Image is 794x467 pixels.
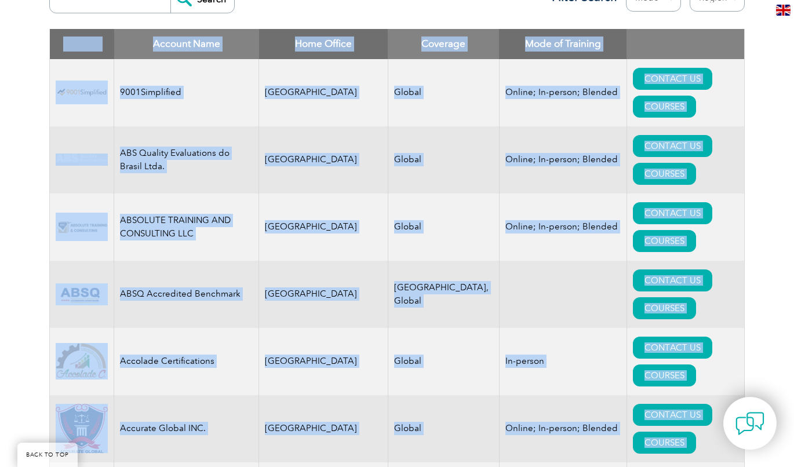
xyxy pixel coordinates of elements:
[259,29,388,59] th: Home Office: activate to sort column ascending
[56,81,108,104] img: 37c9c059-616f-eb11-a812-002248153038-logo.png
[776,5,791,16] img: en
[114,59,259,126] td: 9001Simplified
[259,328,388,395] td: [GEOGRAPHIC_DATA]
[259,261,388,328] td: [GEOGRAPHIC_DATA]
[499,395,627,462] td: Online; In-person; Blended
[56,283,108,305] img: cc24547b-a6e0-e911-a812-000d3a795b83-logo.png
[388,194,499,261] td: Global
[56,213,108,241] img: 16e092f6-eadd-ed11-a7c6-00224814fd52-logo.png
[17,443,78,467] a: BACK TO TOP
[633,364,696,386] a: COURSES
[633,135,712,157] a: CONTACT US
[633,337,712,359] a: CONTACT US
[114,126,259,194] td: ABS Quality Evaluations do Brasil Ltda.
[627,29,744,59] th: : activate to sort column ascending
[633,432,696,454] a: COURSES
[114,395,259,462] td: Accurate Global INC.
[633,96,696,118] a: COURSES
[388,261,499,328] td: [GEOGRAPHIC_DATA], Global
[633,163,696,185] a: COURSES
[499,328,627,395] td: In-person
[388,29,499,59] th: Coverage: activate to sort column ascending
[259,194,388,261] td: [GEOGRAPHIC_DATA]
[259,59,388,126] td: [GEOGRAPHIC_DATA]
[259,395,388,462] td: [GEOGRAPHIC_DATA]
[56,404,108,454] img: a034a1f6-3919-f011-998a-0022489685a1-logo.png
[633,202,712,224] a: CONTACT US
[633,297,696,319] a: COURSES
[499,59,627,126] td: Online; In-person; Blended
[114,194,259,261] td: ABSOLUTE TRAINING AND CONSULTING LLC
[56,154,108,166] img: c92924ac-d9bc-ea11-a814-000d3a79823d-logo.jpg
[633,68,712,90] a: CONTACT US
[499,194,627,261] td: Online; In-person; Blended
[114,328,259,395] td: Accolade Certifications
[633,269,712,291] a: CONTACT US
[499,29,627,59] th: Mode of Training: activate to sort column ascending
[388,59,499,126] td: Global
[633,230,696,252] a: COURSES
[259,126,388,194] td: [GEOGRAPHIC_DATA]
[388,126,499,194] td: Global
[114,261,259,328] td: ABSQ Accredited Benchmark
[114,29,259,59] th: Account Name: activate to sort column descending
[633,404,712,426] a: CONTACT US
[388,395,499,462] td: Global
[56,343,108,380] img: 1a94dd1a-69dd-eb11-bacb-002248159486-logo.jpg
[388,328,499,395] td: Global
[499,126,627,194] td: Online; In-person; Blended
[735,409,764,438] img: contact-chat.png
